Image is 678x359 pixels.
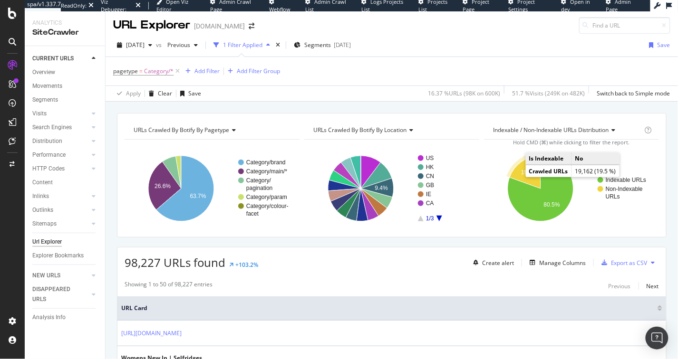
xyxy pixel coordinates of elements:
[246,194,287,200] text: Category/param
[235,261,258,269] div: +103.2%
[158,89,172,97] div: Clear
[572,152,620,165] td: No
[32,27,97,38] div: SiteCrawler
[32,205,89,215] a: Outlinks
[113,86,141,101] button: Apply
[176,86,201,101] button: Save
[126,41,145,49] span: 2025 Sep. 1st
[32,54,89,64] a: CURRENT URLS
[608,280,631,292] button: Previous
[32,67,98,77] a: Overview
[32,178,53,188] div: Content
[32,191,89,201] a: Inlinks
[32,109,47,119] div: Visits
[311,123,471,138] h4: URLs Crawled By Botify By location
[32,251,84,261] div: Explorer Bookmarks
[246,210,259,217] text: facet
[484,147,657,230] svg: A chart.
[598,255,648,270] button: Export as CSV
[194,67,220,75] div: Add Filter
[32,219,57,229] div: Sitemaps
[606,177,646,183] text: Indexable URLs
[269,6,291,13] span: Webflow
[32,312,66,322] div: Analysis Info
[593,86,670,101] button: Switch back to Simple mode
[32,123,72,132] div: Search Engines
[32,67,55,77] div: Overview
[224,66,280,77] button: Add Filter Group
[32,191,49,201] div: Inlinks
[164,41,190,49] span: Previous
[375,185,388,191] text: 9.4%
[32,136,89,146] a: Distribution
[32,123,89,132] a: Search Engines
[190,193,206,199] text: 63.7%
[164,38,202,53] button: Previous
[606,193,620,200] text: URLs
[32,219,89,229] a: Sitemaps
[125,280,213,292] div: Showing 1 to 50 of 98,227 entries
[608,282,631,290] div: Previous
[32,237,98,247] a: Url Explorer
[426,164,434,170] text: HK
[32,81,98,91] a: Movements
[658,41,670,49] div: Save
[611,259,648,267] div: Export as CSV
[426,173,434,179] text: CN
[646,38,670,53] button: Save
[544,201,560,208] text: 80.5%
[491,123,643,138] h4: Indexable / Non-Indexable URLs Distribution
[426,182,434,189] text: GB
[304,41,331,49] span: Segments
[32,284,89,304] a: DISAPPEARED URLS
[32,95,58,105] div: Segments
[482,259,514,267] div: Create alert
[210,38,274,53] button: 1 Filter Applied
[145,86,172,101] button: Clear
[274,40,282,50] div: times
[32,284,80,304] div: DISAPPEARED URLS
[156,41,164,49] span: vs
[113,17,190,33] div: URL Explorer
[526,152,572,165] td: Is Indexable
[194,21,245,31] div: [DOMAIN_NAME]
[32,237,62,247] div: Url Explorer
[579,17,670,34] input: Find a URL
[246,168,287,175] text: Category/main/*
[155,183,171,189] text: 26.6%
[572,165,620,178] td: 19,162 (19.5 %)
[647,282,659,290] div: Next
[113,67,138,75] span: pagetype
[223,41,262,49] div: 1 Filter Applied
[32,251,98,261] a: Explorer Bookmarks
[493,126,609,134] span: Indexable / Non-Indexable URLs distribution
[426,215,434,222] text: 1/3
[188,89,201,97] div: Save
[426,155,434,161] text: US
[526,165,572,178] td: Crawled URLs
[113,38,156,53] button: [DATE]
[290,38,355,53] button: Segments[DATE]
[426,200,434,207] text: CA
[32,178,98,188] a: Content
[32,136,62,146] div: Distribution
[647,280,659,292] button: Next
[246,159,286,166] text: Category/brand
[125,147,297,230] svg: A chart.
[246,177,271,184] text: Category/
[132,123,291,138] h4: URLs Crawled By Botify By pagetype
[526,257,586,268] button: Manage Columns
[32,312,98,322] a: Analysis Info
[237,67,280,75] div: Add Filter Group
[144,65,174,78] span: Category/*
[606,186,643,192] text: Non-Indexable
[32,150,89,160] a: Performance
[125,255,225,270] span: 98,227 URLs found
[32,164,65,174] div: HTTP Codes
[32,81,62,91] div: Movements
[126,89,141,97] div: Apply
[61,2,87,9] div: ReadOnly:
[249,23,254,29] div: arrow-right-arrow-left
